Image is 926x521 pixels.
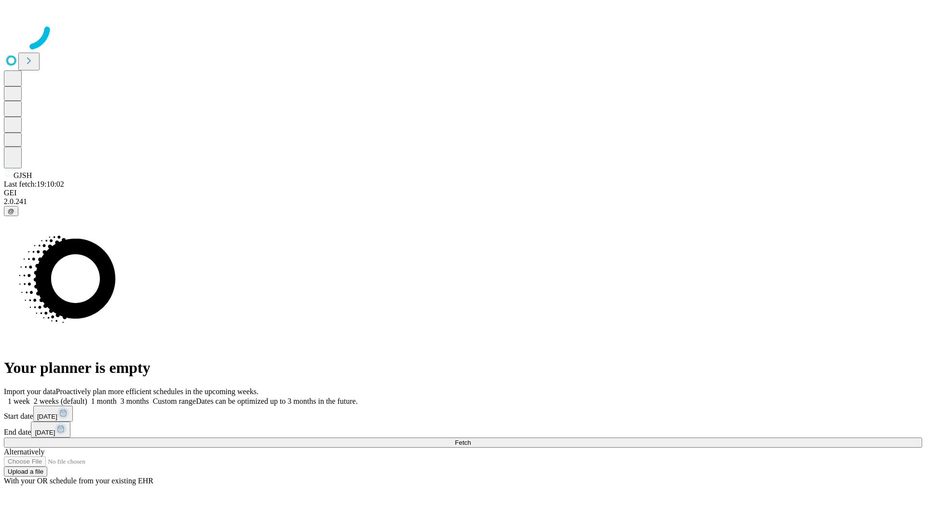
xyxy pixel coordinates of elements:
[31,422,70,438] button: [DATE]
[121,397,149,405] span: 3 months
[33,406,73,422] button: [DATE]
[4,359,922,377] h1: Your planner is empty
[37,413,57,420] span: [DATE]
[35,429,55,436] span: [DATE]
[8,397,30,405] span: 1 week
[4,406,922,422] div: Start date
[4,466,47,477] button: Upload a file
[196,397,357,405] span: Dates can be optimized up to 3 months in the future.
[4,387,56,396] span: Import your data
[4,197,922,206] div: 2.0.241
[153,397,196,405] span: Custom range
[56,387,259,396] span: Proactively plan more efficient schedules in the upcoming weeks.
[4,189,922,197] div: GEI
[4,206,18,216] button: @
[4,422,922,438] div: End date
[4,448,44,456] span: Alternatively
[34,397,87,405] span: 2 weeks (default)
[455,439,471,446] span: Fetch
[4,438,922,448] button: Fetch
[4,180,64,188] span: Last fetch: 19:10:02
[4,477,153,485] span: With your OR schedule from your existing EHR
[8,207,14,215] span: @
[91,397,117,405] span: 1 month
[14,171,32,179] span: GJSH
